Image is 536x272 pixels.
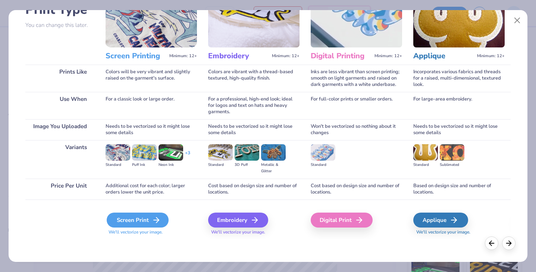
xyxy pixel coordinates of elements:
div: For a classic look or large order. [106,92,197,119]
div: Prints Like [25,65,94,92]
div: 3D Puff [235,162,259,168]
h3: Screen Printing [106,51,166,61]
div: Based on design size and number of locations. [413,179,505,200]
div: Metallic & Glitter [261,162,286,174]
div: Colors are vibrant with a thread-based textured, high-quality finish. [208,65,300,92]
div: For large-area embroidery. [413,92,505,119]
span: Minimum: 12+ [374,53,402,59]
p: You can change this later. [25,22,94,28]
h3: Digital Printing [311,51,372,61]
img: Standard [413,144,438,161]
div: Needs to be vectorized so it might lose some details [208,119,300,140]
div: Puff Ink [132,162,157,168]
span: Minimum: 12+ [477,53,505,59]
div: Digital Print [311,213,373,228]
img: Sublimated [440,144,464,161]
img: Puff Ink [132,144,157,161]
div: Needs to be vectorized so it might lose some details [413,119,505,140]
span: We'll vectorize your image. [413,229,505,235]
img: Metallic & Glitter [261,144,286,161]
div: Price Per Unit [25,179,94,200]
div: For full-color prints or smaller orders. [311,92,402,119]
h3: Embroidery [208,51,269,61]
div: Neon Ink [159,162,183,168]
div: Standard [413,162,438,168]
img: Standard [106,144,130,161]
div: Won't be vectorized so nothing about it changes [311,119,402,140]
div: Variants [25,140,94,179]
div: Incorporates various fabrics and threads for a raised, multi-dimensional, textured look. [413,65,505,92]
div: Inks are less vibrant than screen printing; smooth on light garments and raised on dark garments ... [311,65,402,92]
div: Embroidery [208,213,268,228]
h3: Applique [413,51,474,61]
div: Image You Uploaded [25,119,94,140]
span: Minimum: 12+ [169,53,197,59]
div: Additional cost for each color; larger orders lower the unit price. [106,179,197,200]
div: Standard [106,162,130,168]
span: We'll vectorize your image. [106,229,197,235]
img: Standard [208,144,233,161]
img: Standard [311,144,335,161]
span: We'll vectorize your image. [208,229,300,235]
div: Cost based on design size and number of locations. [208,179,300,200]
div: Sublimated [440,162,464,168]
div: Standard [208,162,233,168]
div: Applique [413,213,468,228]
span: Minimum: 12+ [272,53,300,59]
button: Close [510,13,524,28]
div: + 3 [185,150,190,163]
div: Cost based on design size and number of locations. [311,179,402,200]
div: For a professional, high-end look; ideal for logos and text on hats and heavy garments. [208,92,300,119]
div: Screen Print [107,213,169,228]
img: 3D Puff [235,144,259,161]
img: Neon Ink [159,144,183,161]
div: Needs to be vectorized so it might lose some details [106,119,197,140]
div: Use When [25,92,94,119]
div: Colors will be very vibrant and slightly raised on the garment's surface. [106,65,197,92]
div: Standard [311,162,335,168]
